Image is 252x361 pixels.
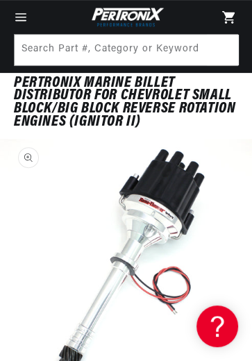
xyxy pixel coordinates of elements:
h1: PerTronix Marine Billet Distributor for Chevrolet Small Block/Big Block Reverse Rotation Engines ... [14,77,238,129]
button: Search Part #, Category or Keyword [207,35,237,65]
input: Search Part #, Category or Keyword [15,35,239,65]
summary: Menu [6,10,36,25]
img: Pertronix [88,6,165,28]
